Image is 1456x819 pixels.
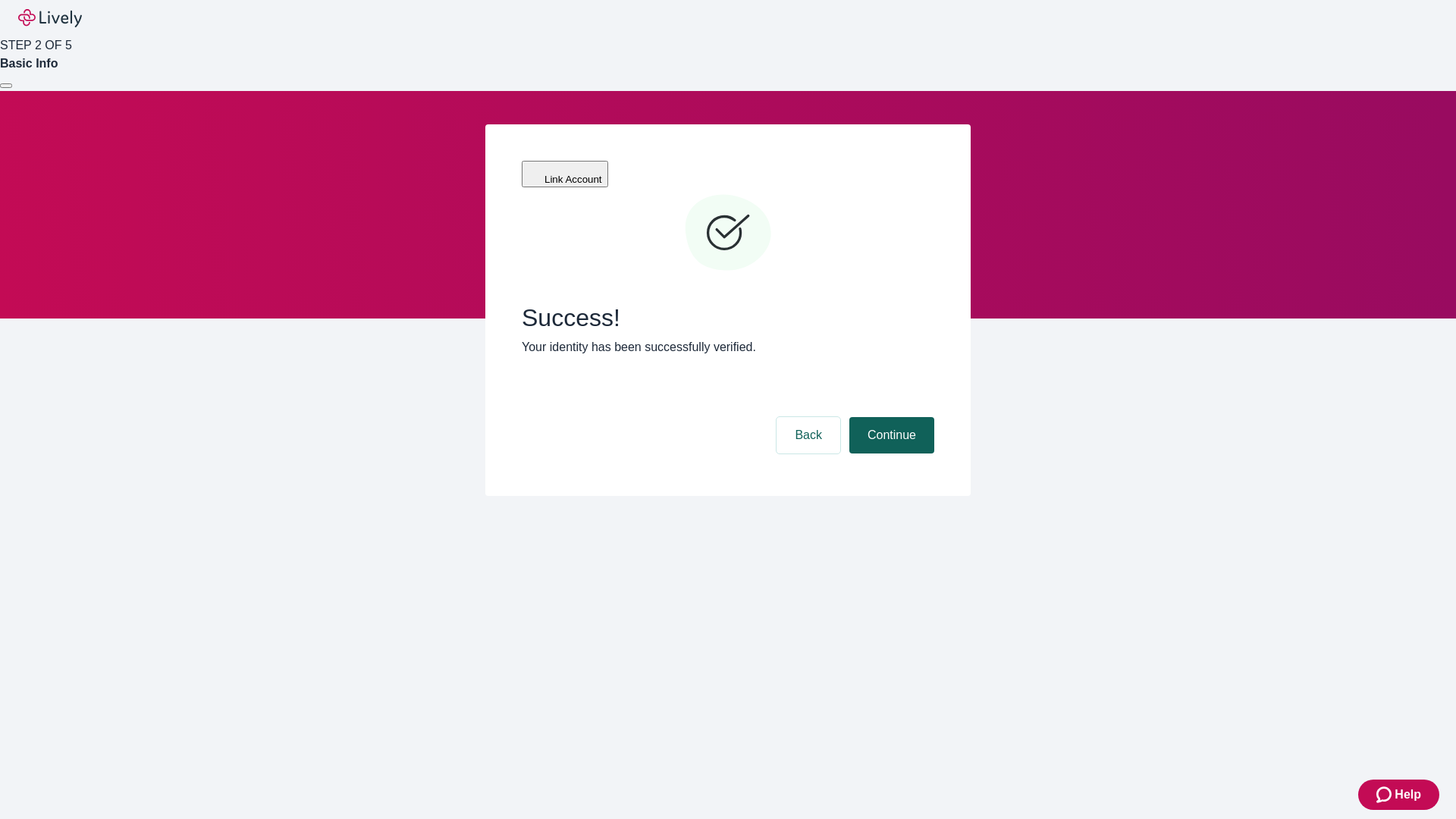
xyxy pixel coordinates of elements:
button: Link Account [522,161,608,187]
p: Your identity has been successfully verified. [522,338,934,356]
button: Continue [849,417,934,453]
svg: Checkmark icon [682,188,773,279]
button: Zendesk support iconHelp [1358,780,1439,810]
span: Success! [522,303,934,332]
img: Lively [18,9,82,27]
svg: Zendesk support icon [1376,786,1395,804]
span: Help [1395,786,1421,804]
button: Back [777,417,840,453]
